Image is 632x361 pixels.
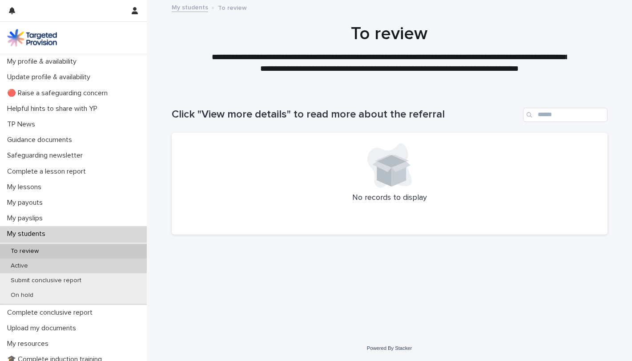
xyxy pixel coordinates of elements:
p: Active [4,262,35,270]
p: My payslips [4,214,50,223]
p: My profile & availability [4,57,84,66]
p: My resources [4,340,56,348]
p: Upload my documents [4,324,83,333]
p: Complete conclusive report [4,308,100,317]
p: Guidance documents [4,136,79,144]
p: TP News [4,120,42,129]
img: M5nRWzHhSzIhMunXDL62 [7,29,57,47]
p: My payouts [4,199,50,207]
input: Search [523,108,608,122]
p: Submit conclusive report [4,277,89,284]
p: My lessons [4,183,48,191]
h1: To review [171,23,607,45]
p: On hold [4,292,40,299]
p: No records to display [182,193,597,203]
p: 🔴 Raise a safeguarding concern [4,89,115,97]
p: My students [4,230,52,238]
p: Helpful hints to share with YP [4,105,105,113]
p: To review [4,247,46,255]
p: Safeguarding newsletter [4,151,90,160]
a: Powered By Stacker [367,345,412,351]
p: To review [218,2,247,12]
p: Complete a lesson report [4,167,93,176]
p: Update profile & availability [4,73,97,81]
h1: Click "View more details" to read more about the referral [172,108,519,121]
a: My students [172,2,208,12]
